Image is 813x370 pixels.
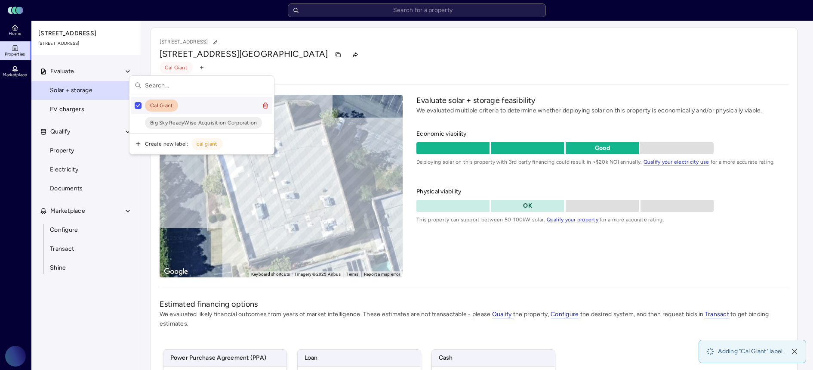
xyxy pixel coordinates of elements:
[197,141,217,147] span: cal giant
[129,95,274,154] div: Suggestions
[145,76,269,95] input: Search...
[131,135,272,152] div: Create new label:
[150,118,257,127] span: Big Sky ReadyWise Acquisition Corporation
[718,347,787,356] span: Adding "Cal Giant" label...
[150,101,173,110] span: Cal Giant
